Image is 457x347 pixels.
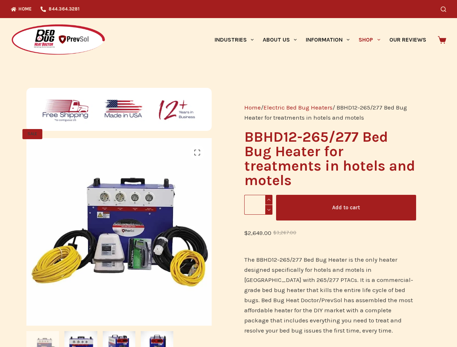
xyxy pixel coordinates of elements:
[244,195,272,215] input: Product quantity
[276,195,416,220] button: Add to cart
[244,256,413,334] span: The BBHD12-265/277 Bed Bug Heater is the only heater designed specifically for hotels and motels ...
[301,18,354,61] a: Information
[26,227,214,235] a: Bed Bug Heat Doctor PrevSol Bed Bug Heat Treatment Equipment · Free Shipping · Treats up to 450 s...
[244,102,416,123] nav: Breadcrumb
[273,230,296,235] bdi: 3,267.00
[22,129,42,139] span: SALE
[190,145,204,160] a: View full-screen image gallery
[263,104,333,111] a: Electric Bed Bug Heaters
[441,7,446,12] button: Search
[354,18,385,61] a: Shop
[258,18,301,61] a: About Us
[210,18,258,61] a: Industries
[273,230,276,235] span: $
[385,18,431,61] a: Our Reviews
[210,18,431,61] nav: Primary
[11,24,106,56] img: Prevsol/Bed Bug Heat Doctor
[26,138,214,326] img: Bed Bug Heat Doctor PrevSol Bed Bug Heat Treatment Equipment · Free Shipping · Treats up to 450 s...
[244,104,261,111] a: Home
[244,130,416,188] h1: BBHD12-265/277 Bed Bug Heater for treatments in hotels and motels
[244,229,271,236] bdi: 2,649.00
[244,229,248,236] span: $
